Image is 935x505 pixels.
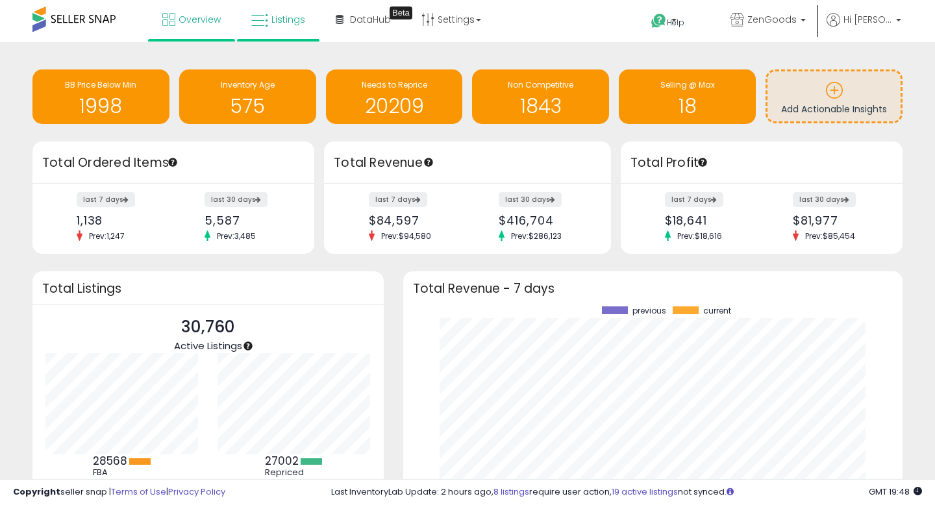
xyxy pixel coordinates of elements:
a: Privacy Policy [168,486,225,498]
b: 28568 [93,453,127,469]
div: seller snap | | [13,486,225,499]
div: Last InventoryLab Update: 2 hours ago, require user action, not synced. [331,486,922,499]
h1: 18 [625,95,749,117]
a: Non Competitive 1843 [472,69,609,124]
span: Help [667,17,684,28]
h1: 575 [186,95,310,117]
a: 19 active listings [612,486,678,498]
h3: Total Revenue - 7 days [413,284,893,293]
h3: Total Ordered Items [42,154,305,172]
a: Hi [PERSON_NAME] [827,13,901,42]
strong: Copyright [13,486,60,498]
label: last 7 days [369,192,427,207]
label: last 30 days [205,192,268,207]
div: Repriced [265,467,323,478]
h3: Total Listings [42,284,374,293]
span: current [703,306,731,315]
div: 5,587 [205,214,292,227]
a: Add Actionable Insights [767,71,901,121]
label: last 30 days [499,192,562,207]
span: Add Actionable Insights [781,103,887,116]
div: 1,138 [77,214,164,227]
a: Help [641,3,710,42]
span: Inventory Age [221,79,275,90]
label: last 7 days [665,192,723,207]
div: Tooltip anchor [167,156,179,168]
span: Prev: $85,454 [799,230,862,241]
div: Tooltip anchor [242,340,254,352]
span: Active Listings [174,339,242,352]
div: Tooltip anchor [390,6,412,19]
span: Needs to Reprice [362,79,427,90]
span: 2025-10-6 19:48 GMT [869,486,922,498]
a: Needs to Reprice 20209 [326,69,463,124]
h3: Total Revenue [334,154,601,172]
span: DataHub [350,13,391,26]
h1: 20209 [332,95,456,117]
a: 8 listings [493,486,529,498]
span: Prev: 1,247 [82,230,131,241]
span: ZenGoods [747,13,797,26]
label: last 30 days [793,192,856,207]
i: Get Help [651,13,667,29]
div: $416,704 [499,214,588,227]
span: Prev: $94,580 [375,230,438,241]
a: Selling @ Max 18 [619,69,756,124]
span: previous [632,306,666,315]
div: $84,597 [369,214,458,227]
a: Inventory Age 575 [179,69,316,124]
div: $18,641 [665,214,752,227]
span: Prev: 3,485 [210,230,262,241]
b: 27002 [265,453,299,469]
a: Terms of Use [111,486,166,498]
span: Hi [PERSON_NAME] [843,13,892,26]
span: Selling @ Max [660,79,715,90]
h1: 1998 [39,95,163,117]
div: FBA [93,467,151,478]
span: Non Competitive [508,79,573,90]
p: 30,760 [174,315,242,339]
span: Prev: $18,616 [671,230,729,241]
span: Overview [179,13,221,26]
a: BB Price Below Min 1998 [32,69,169,124]
h3: Total Profit [630,154,893,172]
span: Listings [271,13,305,26]
div: $81,977 [793,214,880,227]
div: Tooltip anchor [697,156,708,168]
i: Click here to read more about un-synced listings. [727,487,734,496]
span: Prev: $286,123 [505,230,568,241]
h1: 1843 [479,95,603,117]
span: BB Price Below Min [65,79,136,90]
label: last 7 days [77,192,135,207]
div: Tooltip anchor [423,156,434,168]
